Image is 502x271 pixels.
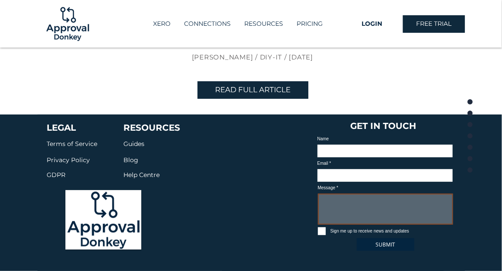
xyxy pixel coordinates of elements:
[124,122,181,133] span: RESOURCES
[147,17,178,31] a: XERO
[416,20,451,28] span: FREE TRIAL
[318,161,453,166] label: Email
[65,190,141,250] img: Logo-01_edited.png
[149,17,175,31] p: XERO
[293,17,328,31] p: PRICING
[198,81,308,99] a: READ FULL ARTICLE
[47,139,98,148] a: Terms of Service
[124,140,145,148] span: Guides
[215,85,290,95] span: READ FULL ARTICLE
[362,20,382,28] span: LOGIN
[124,171,160,179] span: Help Centre
[47,140,98,148] span: Terms of Service
[331,229,410,233] span: Sign me up to receive news and updates
[351,121,417,131] span: GET IN TOUCH
[124,156,139,164] span: Blog
[180,17,236,31] p: CONNECTIONS
[124,169,160,179] a: Help Centre
[47,171,66,179] span: GDPR
[47,156,90,164] span: Privacy Policy
[403,15,465,33] a: FREE TRIAL
[178,17,238,31] a: CONNECTIONS
[341,15,403,33] a: LOGIN
[357,238,414,251] button: SUBMIT
[192,53,313,61] span: [PERSON_NAME] / DIY-IT / [DATE]
[240,17,288,31] p: RESOURCES
[124,154,139,164] a: Blog
[135,17,341,31] nav: Site
[47,169,66,179] a: GDPR
[318,137,453,141] label: Name
[47,122,76,133] a: LEGAL
[464,96,476,175] nav: Page
[47,154,90,164] a: Privacy Policy
[124,138,145,148] a: Guides
[376,241,395,248] span: SUBMIT
[290,17,330,31] a: PRICING
[238,17,290,31] div: RESOURCES
[44,0,91,48] img: Logo-01.png
[318,186,453,190] label: Message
